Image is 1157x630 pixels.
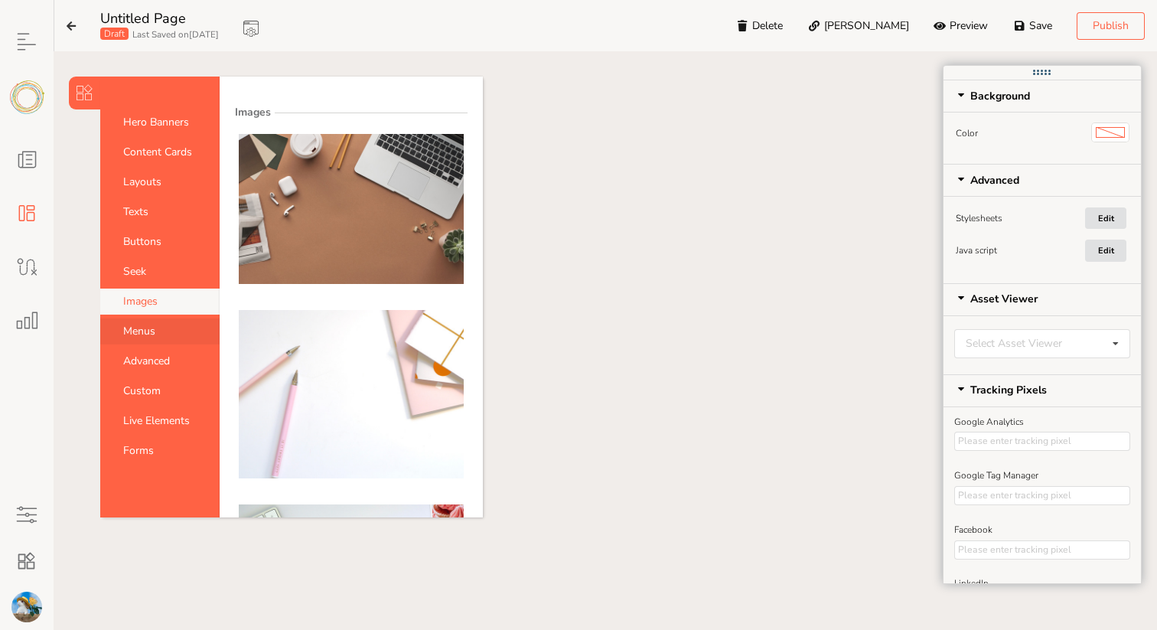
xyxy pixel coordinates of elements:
div: Select Asset Viewer [966,338,1062,349]
a: Layouts [100,169,220,195]
div: Untitled Page [100,10,219,40]
div: Asset Viewer [944,284,1141,315]
label: Java script [956,244,997,256]
a: Forms [100,438,220,464]
div: Google Tag Manager [954,466,1046,486]
a: Menus [100,318,220,344]
a: Seek [100,259,220,285]
a: Buttons [100,229,220,255]
a: Hero Banners [100,109,220,135]
a: Content Cards [100,139,220,165]
a: Custom [100,378,220,404]
img: thumbnail.jpg [239,310,464,478]
img: logo.svg [10,80,44,114]
button: Edit [1085,240,1126,261]
div: Draft [100,28,129,40]
div: Facebook [954,521,1000,540]
div: LinkedIn [954,575,996,595]
button: Publish [1077,12,1145,40]
label: Color [956,127,978,139]
div: Tracking Pixels [944,375,1141,406]
div: Background [944,80,1141,112]
input: Please enter tracking pixel [954,486,1130,505]
button: Edit [1085,207,1126,229]
h3: Images [235,106,468,119]
img: c14c8140-d00e-456b-a132-c5785e7f8502 [11,592,42,622]
a: Texts [100,199,220,225]
a: Advanced [100,348,220,374]
a: Live Elements [100,408,220,434]
div: Last Saved on [DATE] [100,28,219,40]
label: Stylesheets [956,212,1002,224]
div: Advanced [944,165,1141,196]
div: Google Analytics [954,413,1032,433]
input: Please enter tracking pixel [954,540,1130,560]
input: Please enter tracking pixel [954,432,1130,451]
a: Images [100,289,220,315]
img: thumbnail.jpg [239,134,464,284]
